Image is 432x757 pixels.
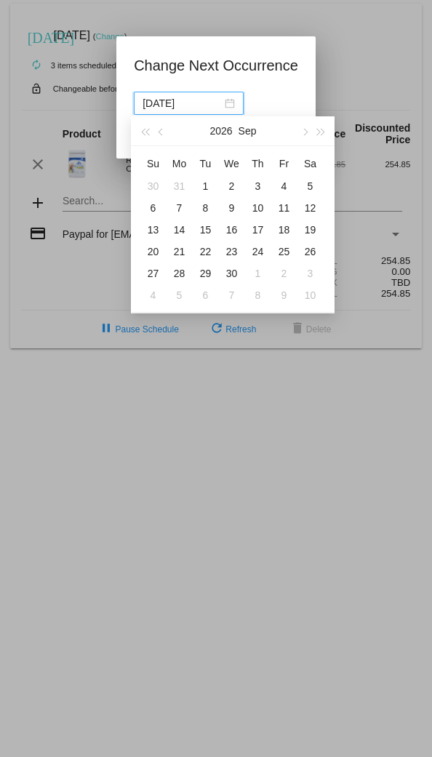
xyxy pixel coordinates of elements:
[297,175,323,197] td: 9/5/2026
[218,152,244,175] th: Wed
[144,265,161,282] div: 27
[166,152,192,175] th: Mon
[218,241,244,263] td: 9/23/2026
[275,287,292,304] div: 9
[134,54,298,77] h1: Change Next Occurrence
[144,287,161,304] div: 4
[275,243,292,260] div: 25
[143,95,222,111] input: Select date
[244,241,271,263] td: 9/24/2026
[249,243,266,260] div: 24
[301,177,319,195] div: 5
[192,152,218,175] th: Tue
[271,152,297,175] th: Fri
[275,177,292,195] div: 4
[144,243,161,260] div: 20
[170,177,188,195] div: 31
[239,116,257,145] button: Sep
[301,265,319,282] div: 3
[196,287,214,304] div: 6
[275,221,292,239] div: 18
[249,221,266,239] div: 17
[209,116,232,145] button: 2026
[244,152,271,175] th: Thu
[170,265,188,282] div: 28
[218,197,244,219] td: 9/9/2026
[249,177,266,195] div: 3
[313,116,329,145] button: Next year (Control + right)
[192,197,218,219] td: 9/8/2026
[140,241,166,263] td: 9/20/2026
[271,175,297,197] td: 9/4/2026
[275,265,292,282] div: 2
[271,263,297,284] td: 10/2/2026
[223,243,240,260] div: 23
[297,152,323,175] th: Sat
[192,263,218,284] td: 9/29/2026
[196,265,214,282] div: 29
[244,219,271,241] td: 9/17/2026
[192,175,218,197] td: 9/1/2026
[144,177,161,195] div: 30
[144,221,161,239] div: 13
[140,284,166,306] td: 10/4/2026
[244,197,271,219] td: 9/10/2026
[192,219,218,241] td: 9/15/2026
[297,219,323,241] td: 9/19/2026
[223,221,240,239] div: 16
[301,287,319,304] div: 10
[218,263,244,284] td: 9/30/2026
[153,116,169,145] button: Previous month (PageUp)
[192,241,218,263] td: 9/22/2026
[271,284,297,306] td: 10/9/2026
[170,221,188,239] div: 14
[297,263,323,284] td: 10/3/2026
[166,284,192,306] td: 10/5/2026
[144,199,161,217] div: 6
[271,219,297,241] td: 9/18/2026
[166,263,192,284] td: 9/28/2026
[140,175,166,197] td: 8/30/2026
[170,199,188,217] div: 7
[170,243,188,260] div: 21
[166,219,192,241] td: 9/14/2026
[275,199,292,217] div: 11
[223,199,240,217] div: 9
[301,243,319,260] div: 26
[249,199,266,217] div: 10
[249,287,266,304] div: 8
[297,116,313,145] button: Next month (PageDown)
[140,152,166,175] th: Sun
[170,287,188,304] div: 5
[137,116,153,145] button: Last year (Control + left)
[218,175,244,197] td: 9/2/2026
[166,197,192,219] td: 9/7/2026
[223,177,240,195] div: 2
[271,197,297,219] td: 9/11/2026
[249,265,266,282] div: 1
[244,284,271,306] td: 10/8/2026
[244,263,271,284] td: 10/1/2026
[271,241,297,263] td: 9/25/2026
[196,199,214,217] div: 8
[140,197,166,219] td: 9/6/2026
[297,197,323,219] td: 9/12/2026
[297,284,323,306] td: 10/10/2026
[218,284,244,306] td: 10/7/2026
[192,284,218,306] td: 10/6/2026
[223,287,240,304] div: 7
[218,219,244,241] td: 9/16/2026
[166,241,192,263] td: 9/21/2026
[223,265,240,282] div: 30
[301,199,319,217] div: 12
[140,263,166,284] td: 9/27/2026
[166,175,192,197] td: 8/31/2026
[297,241,323,263] td: 9/26/2026
[244,175,271,197] td: 9/3/2026
[301,221,319,239] div: 19
[140,219,166,241] td: 9/13/2026
[196,243,214,260] div: 22
[196,221,214,239] div: 15
[196,177,214,195] div: 1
